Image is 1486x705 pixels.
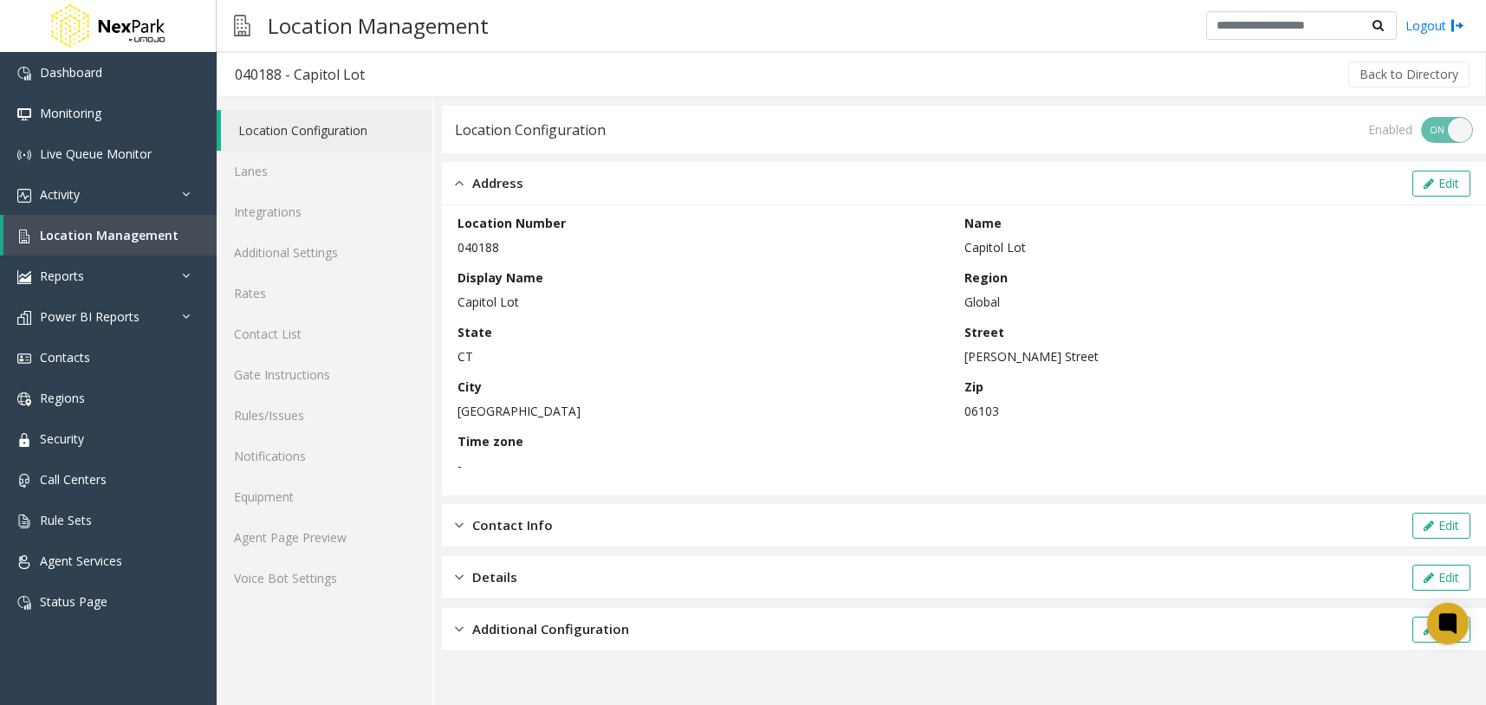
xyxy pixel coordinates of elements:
[40,512,92,528] span: Rule Sets
[457,402,956,420] p: [GEOGRAPHIC_DATA]
[40,64,102,81] span: Dashboard
[217,395,432,436] a: Rules/Issues
[472,173,523,193] span: Address
[217,151,432,191] a: Lanes
[217,232,432,273] a: Additional Settings
[964,402,1463,420] p: 06103
[40,268,84,284] span: Reports
[17,596,31,610] img: 'icon'
[40,349,90,365] span: Contacts
[17,352,31,365] img: 'icon'
[217,476,432,517] a: Equipment
[964,323,1004,341] label: Street
[1405,16,1464,35] a: Logout
[472,619,629,639] span: Additional Configuration
[40,471,107,488] span: Call Centers
[1412,513,1470,539] button: Edit
[17,189,31,203] img: 'icon'
[1412,171,1470,197] button: Edit
[40,105,101,121] span: Monitoring
[40,553,122,569] span: Agent Services
[17,148,31,162] img: 'icon'
[457,293,956,311] p: Capitol Lot
[17,67,31,81] img: 'icon'
[457,347,956,365] p: CT
[455,567,464,587] img: closed
[40,390,85,406] span: Regions
[964,378,983,396] label: Zip
[457,432,523,450] label: Time zone
[40,430,84,447] span: Security
[259,4,497,47] h3: Location Management
[217,354,432,395] a: Gate Instructions
[217,436,432,476] a: Notifications
[17,474,31,488] img: 'icon'
[217,191,432,232] a: Integrations
[457,238,956,256] p: 040188
[1412,617,1470,643] button: Edit
[1368,120,1412,139] div: Enabled
[1412,565,1470,591] button: Edit
[3,215,217,255] a: Location Management
[40,227,178,243] span: Location Management
[40,146,152,162] span: Live Queue Monitor
[40,186,80,203] span: Activity
[40,308,140,325] span: Power BI Reports
[217,273,432,314] a: Rates
[472,567,517,587] span: Details
[964,214,1002,232] label: Name
[964,238,1463,256] p: Capitol Lot
[17,107,31,121] img: 'icon'
[17,392,31,406] img: 'icon'
[964,268,1008,287] label: Region
[17,514,31,528] img: 'icon'
[472,515,553,535] span: Contact Info
[17,230,31,243] img: 'icon'
[457,214,566,232] label: Location Number
[217,314,432,354] a: Contact List
[217,517,432,558] a: Agent Page Preview
[17,433,31,447] img: 'icon'
[17,555,31,569] img: 'icon'
[455,119,606,141] div: Location Configuration
[234,4,250,47] img: pageIcon
[457,456,956,475] p: -
[457,323,492,341] label: State
[455,173,464,193] img: opened
[17,311,31,325] img: 'icon'
[1348,61,1470,87] button: Back to Directory
[457,378,482,396] label: City
[457,268,543,287] label: Display Name
[455,619,464,639] img: closed
[17,270,31,284] img: 'icon'
[235,63,365,86] div: 040188 - Capitol Lot
[40,593,107,610] span: Status Page
[217,558,432,598] a: Voice Bot Settings
[964,347,1463,365] p: [PERSON_NAME] Street
[964,293,1463,311] p: Global
[221,110,432,151] a: Location Configuration
[1450,16,1464,35] img: logout
[455,515,464,535] img: closed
